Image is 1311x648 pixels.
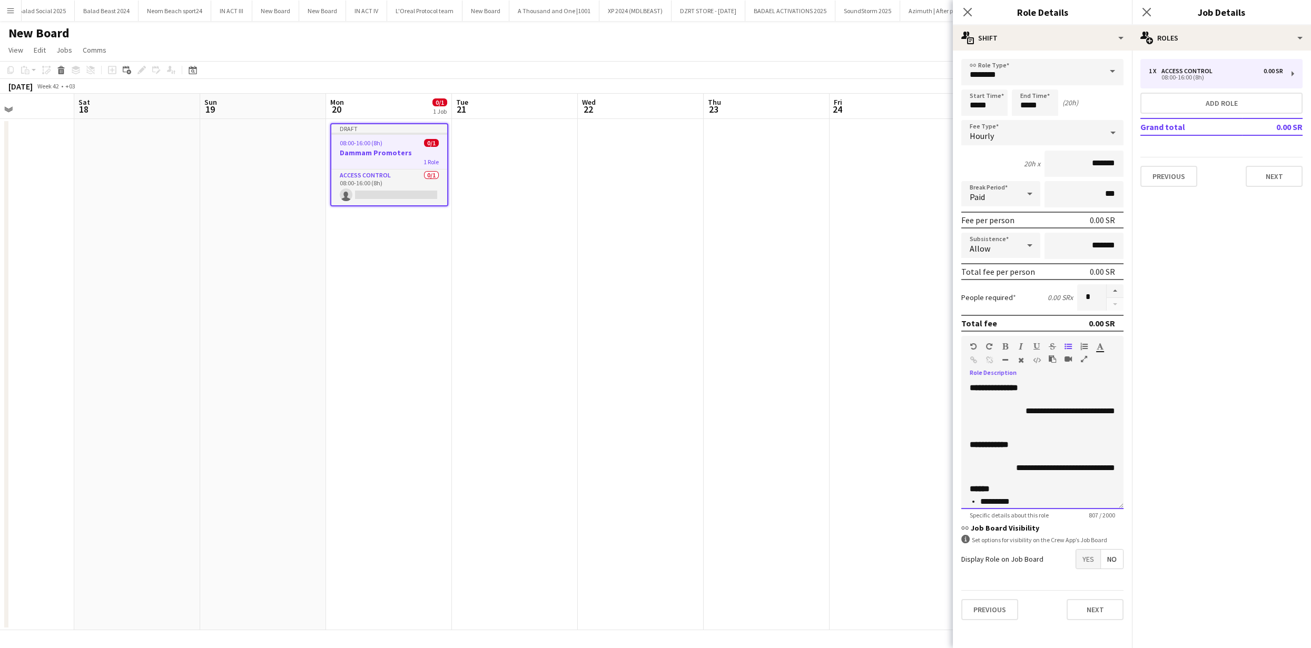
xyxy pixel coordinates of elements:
[1080,511,1123,519] span: 807 / 2000
[329,103,344,115] span: 20
[835,1,900,21] button: SoundStorm 2025
[900,1,973,21] button: Azimuth | After party
[455,103,468,115] span: 21
[706,103,721,115] span: 23
[580,103,596,115] span: 22
[10,1,75,21] button: Balad Social 2025
[330,123,448,206] app-job-card: Draft08:00-16:00 (8h)0/1Dammam Promoters1 RoleAccess Control0/108:00-16:00 (8h)
[65,82,75,90] div: +03
[1264,67,1283,75] div: 0.00 SR
[462,1,509,21] button: New Board
[211,1,252,21] button: IN ACT III
[387,1,462,21] button: L'Oreal Protocol team
[1024,159,1040,168] div: 20h x
[582,97,596,107] span: Wed
[1064,355,1072,363] button: Insert video
[834,97,842,107] span: Fri
[970,342,977,351] button: Undo
[252,1,299,21] button: New Board
[1048,293,1073,302] div: 0.00 SR x
[78,43,111,57] a: Comms
[29,43,50,57] a: Edit
[961,599,1018,620] button: Previous
[1080,355,1088,363] button: Fullscreen
[708,97,721,107] span: Thu
[1101,550,1123,569] span: No
[961,293,1016,302] label: People required
[1049,355,1056,363] button: Paste as plain text
[56,45,72,55] span: Jobs
[1140,118,1242,135] td: Grand total
[1080,342,1088,351] button: Ordered List
[77,103,90,115] span: 18
[299,1,346,21] button: New Board
[8,25,70,41] h1: New Board
[52,43,76,57] a: Jobs
[346,1,387,21] button: IN ACT IV
[424,139,439,147] span: 0/1
[1033,342,1040,351] button: Underline
[1089,318,1115,328] div: 0.00 SR
[1076,550,1100,569] span: Yes
[4,43,27,57] a: View
[340,139,382,147] span: 08:00-16:00 (8h)
[672,1,745,21] button: DZRT STORE - [DATE]
[331,170,447,205] app-card-role: Access Control0/108:00-16:00 (8h)
[423,158,439,166] span: 1 Role
[1090,215,1115,225] div: 0.00 SR
[961,511,1057,519] span: Specific details about this role
[509,1,599,21] button: A Thousand and One |1001
[832,103,842,115] span: 24
[961,318,997,328] div: Total fee
[1067,599,1123,620] button: Next
[83,45,106,55] span: Comms
[970,243,990,254] span: Allow
[1242,118,1303,135] td: 0.00 SR
[330,97,344,107] span: Mon
[1132,5,1311,19] h3: Job Details
[203,103,217,115] span: 19
[1140,166,1197,187] button: Previous
[432,98,447,106] span: 0/1
[8,45,23,55] span: View
[1149,67,1161,75] div: 1 x
[331,148,447,157] h3: Dammam Promoters
[1017,356,1024,364] button: Clear Formatting
[961,535,1123,545] div: Set options for visibility on the Crew App’s Job Board
[75,1,139,21] button: Balad Beast 2024
[204,97,217,107] span: Sun
[953,25,1132,51] div: Shift
[961,215,1014,225] div: Fee per person
[1001,356,1009,364] button: Horizontal Line
[961,266,1035,277] div: Total fee per person
[456,97,468,107] span: Tue
[961,523,1123,533] h3: Job Board Visibility
[1001,342,1009,351] button: Bold
[961,554,1043,564] label: Display Role on Job Board
[139,1,211,21] button: Neom Beach sport24
[433,107,447,115] div: 1 Job
[331,124,447,133] div: Draft
[970,192,985,202] span: Paid
[1096,342,1103,351] button: Text Color
[1064,342,1072,351] button: Unordered List
[1033,356,1040,364] button: HTML Code
[8,81,33,92] div: [DATE]
[34,45,46,55] span: Edit
[1049,342,1056,351] button: Strikethrough
[1062,98,1078,107] div: (20h)
[985,342,993,351] button: Redo
[78,97,90,107] span: Sat
[953,5,1132,19] h3: Role Details
[745,1,835,21] button: BADAEL ACTIVATIONS 2025
[1017,342,1024,351] button: Italic
[1161,67,1217,75] div: Access Control
[1090,266,1115,277] div: 0.00 SR
[1107,284,1123,298] button: Increase
[35,82,61,90] span: Week 42
[599,1,672,21] button: XP 2024 (MDLBEAST)
[1246,166,1303,187] button: Next
[1132,25,1311,51] div: Roles
[1140,93,1303,114] button: Add role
